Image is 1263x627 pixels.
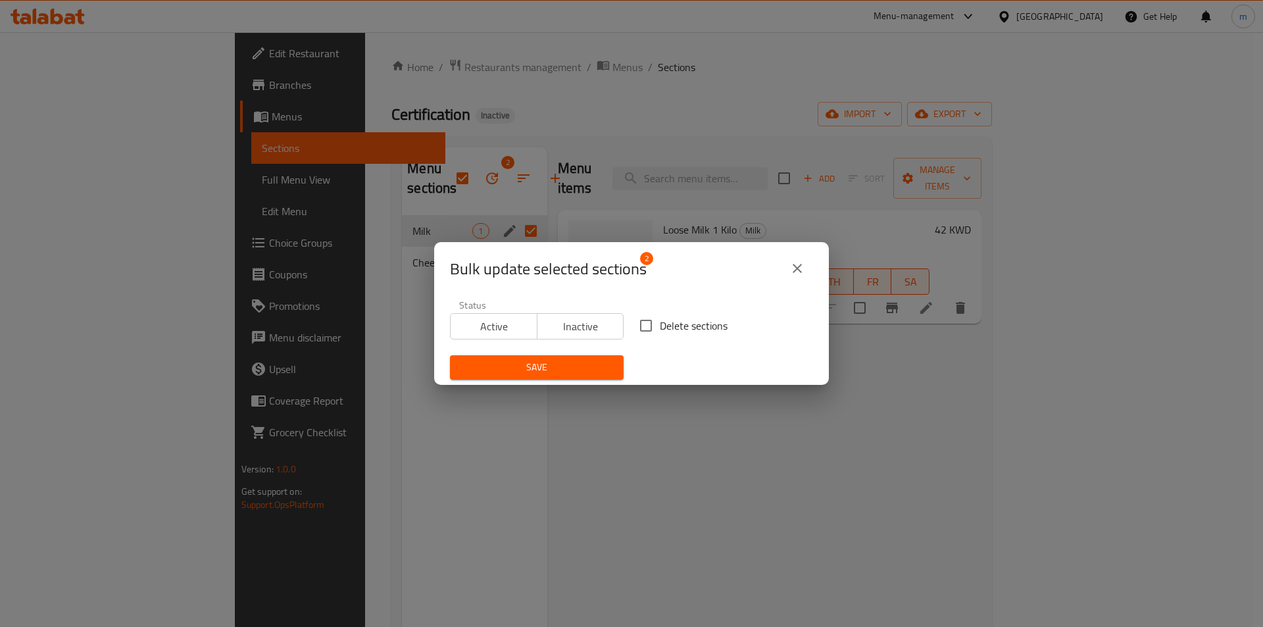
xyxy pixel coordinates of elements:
span: Save [460,359,613,376]
span: Active [456,317,532,336]
button: Save [450,355,624,380]
button: close [781,253,813,284]
span: Selected section count [450,259,647,280]
button: Active [450,313,537,339]
span: Delete sections [660,318,728,334]
span: Inactive [543,317,619,336]
span: 2 [640,252,653,265]
button: Inactive [537,313,624,339]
